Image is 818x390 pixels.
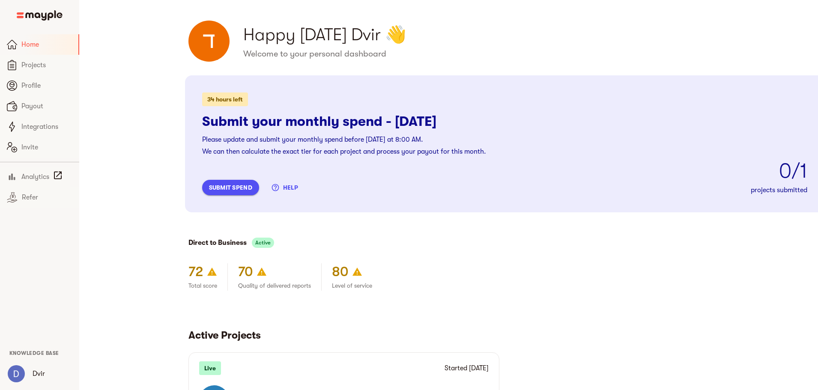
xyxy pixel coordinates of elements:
[332,280,372,291] p: Level of service
[8,365,25,382] img: yy9EwaNTQGhcBrspWjxd
[9,349,59,356] a: Knowledge Base
[202,92,248,106] p: 34 hours left
[21,39,72,50] span: Home
[505,185,807,195] p: projects submitted
[269,180,302,195] button: help
[21,101,72,111] span: Payout
[238,263,253,280] h4: 70
[22,192,72,202] span: Refer
[17,10,63,21] img: Main logo
[243,48,709,60] h6: Welcome to your personal dashboard
[9,350,59,356] span: Knowledge Base
[202,113,807,130] h4: Submit your monthly spend - [DATE]
[33,369,45,379] p: Dvir
[188,237,247,249] button: Direct to Business
[332,263,349,280] h4: 80
[3,360,30,387] button: User Menu
[188,263,203,280] h4: 72
[273,182,298,193] span: help
[202,180,259,195] button: submit spend
[252,238,274,248] span: Active
[445,363,489,373] p: Started [DATE]
[199,361,221,375] p: Live
[188,21,230,62] img: Dvir Herszfang
[269,183,302,190] a: help
[243,23,709,47] h3: Happy [DATE] Dvir 👋
[202,134,807,158] h6: Please update and submit your monthly spend before [DATE] at 8:00 AM. We can then calculate the e...
[21,142,72,152] span: Invite
[209,182,252,193] span: submit spend
[21,122,72,132] span: Integrations
[505,158,807,185] h2: 0 / 1
[238,280,311,291] p: Quality of delivered reports
[21,172,49,182] span: Analytics
[21,60,72,70] span: Projects
[252,238,274,248] div: This program is active. You will be assigned new clients.
[21,80,72,91] span: Profile
[188,280,217,291] p: Total score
